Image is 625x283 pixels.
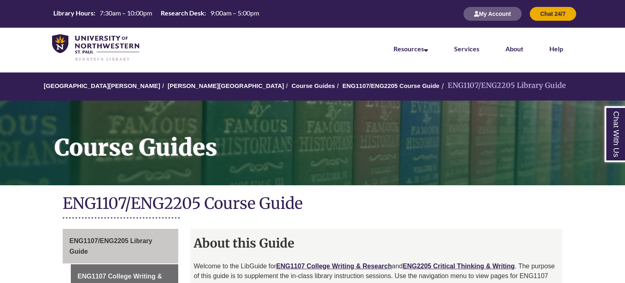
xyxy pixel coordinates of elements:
[50,9,96,18] th: Library Hours:
[403,263,515,270] a: ENG2205 Critical Thinking & Writing
[276,263,392,270] a: ENG1107 College Writing & Research
[50,9,262,20] a: Hours Today
[549,45,563,53] a: Help
[190,233,562,253] h2: About this Guide
[530,7,576,21] button: Chat 24/7
[463,7,522,21] button: My Account
[50,9,262,19] table: Hours Today
[505,45,523,53] a: About
[100,9,152,17] span: 7:30am – 10:00pm
[530,10,576,17] a: Chat 24/7
[454,45,479,53] a: Services
[46,101,625,175] h1: Course Guides
[44,82,160,89] a: [GEOGRAPHIC_DATA][PERSON_NAME]
[439,80,566,92] li: ENG1107/ENG2205 Library Guide
[291,82,335,89] a: Course Guides
[63,193,563,215] h1: ENG1107/ENG2205 Course Guide
[210,9,259,17] span: 9:00am – 5:00pm
[70,237,153,255] span: ENG1107/ENG2205 Library Guide
[343,82,439,89] a: ENG1107/ENG2205 Course Guide
[52,34,139,62] img: UNWSP Library Logo
[157,9,207,18] th: Research Desk:
[463,10,522,17] a: My Account
[393,45,428,53] a: Resources
[63,229,179,263] a: ENG1107/ENG2205 Library Guide
[168,82,284,89] a: [PERSON_NAME][GEOGRAPHIC_DATA]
